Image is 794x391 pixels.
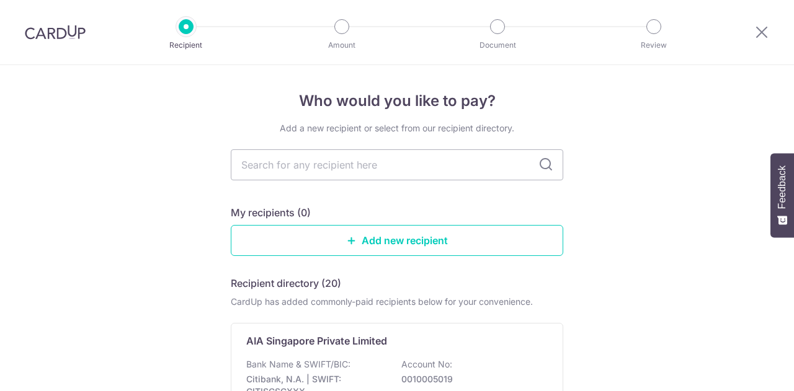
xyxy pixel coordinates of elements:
span: Feedback [777,165,788,209]
h4: Who would you like to pay? [231,90,563,112]
p: Recipient [140,39,232,51]
p: Review [608,39,700,51]
h5: Recipient directory (20) [231,276,341,291]
button: Feedback - Show survey [770,153,794,237]
p: Document [452,39,543,51]
img: CardUp [25,25,86,40]
p: Account No: [401,358,452,371]
iframe: Opens a widget where you can find more information [715,354,782,385]
h5: My recipients (0) [231,205,311,220]
a: Add new recipient [231,225,563,256]
div: Add a new recipient or select from our recipient directory. [231,122,563,134]
div: CardUp has added commonly-paid recipients below for your convenience. [231,296,563,308]
p: AIA Singapore Private Limited [246,333,387,348]
input: Search for any recipient here [231,149,563,180]
p: Amount [296,39,388,51]
p: 0010005019 [401,373,540,385]
p: Bank Name & SWIFT/BIC: [246,358,350,371]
